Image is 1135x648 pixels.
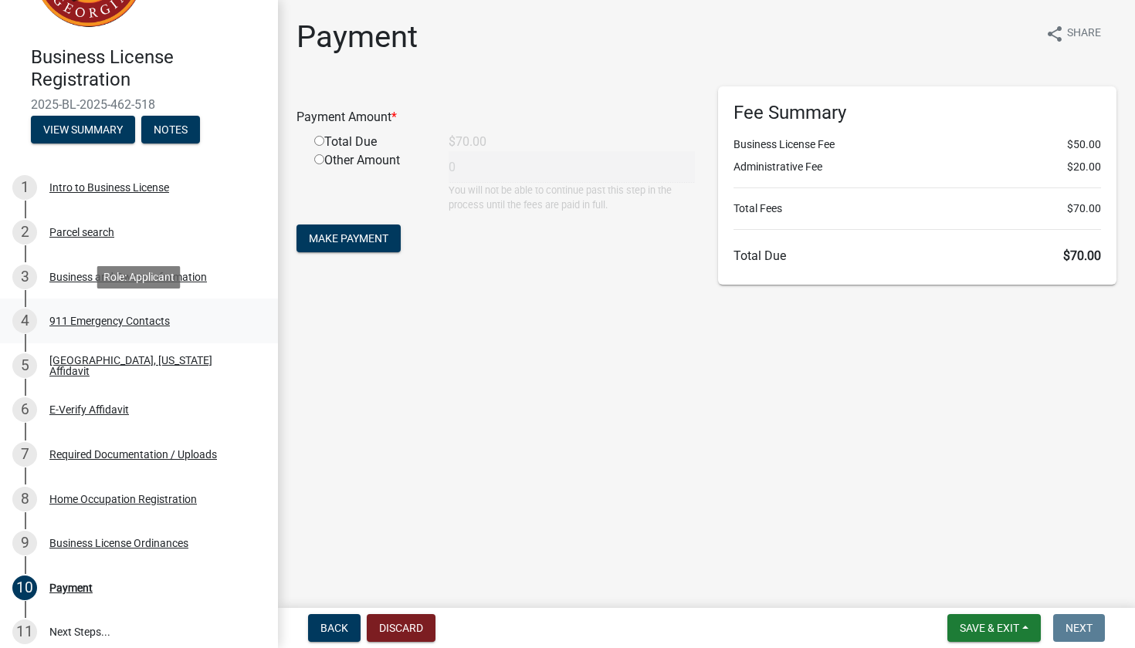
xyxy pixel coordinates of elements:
[734,201,1101,217] li: Total Fees
[309,232,388,245] span: Make Payment
[31,46,266,91] h4: Business License Registration
[12,575,37,600] div: 10
[303,151,437,212] div: Other Amount
[734,159,1101,175] li: Administrative Fee
[734,137,1101,153] li: Business License Fee
[49,538,188,548] div: Business License Ordinances
[12,353,37,378] div: 5
[1067,137,1101,153] span: $50.00
[1067,201,1101,217] span: $70.00
[49,355,253,376] div: [GEOGRAPHIC_DATA], [US_STATE] Affidavit
[734,102,1101,124] h6: Fee Summary
[12,220,37,245] div: 2
[31,124,135,137] wm-modal-confirm: Summary
[141,116,200,143] button: Notes
[49,227,114,238] div: Parcel search
[12,619,37,644] div: 11
[12,442,37,467] div: 7
[31,116,135,143] button: View Summary
[49,582,93,593] div: Payment
[12,175,37,200] div: 1
[49,404,129,415] div: E-Verify Affidavit
[49,272,207,282] div: Business and Owner Information
[49,449,217,460] div: Required Documentation / Uploads
[734,248,1101,263] h6: Total Due
[12,397,37,422] div: 6
[1033,19,1113,49] button: shareShare
[296,19,418,56] h1: Payment
[49,316,170,326] div: 911 Emergency Contacts
[12,265,37,289] div: 3
[1053,614,1105,642] button: Next
[960,622,1019,634] span: Save & Exit
[296,224,401,252] button: Make Payment
[308,614,361,642] button: Back
[1067,159,1101,175] span: $20.00
[947,614,1041,642] button: Save & Exit
[320,622,348,634] span: Back
[285,108,706,127] div: Payment Amount
[1063,248,1101,263] span: $70.00
[12,531,37,555] div: 9
[49,182,169,193] div: Intro to Business License
[12,487,37,511] div: 8
[12,309,37,333] div: 4
[97,266,181,289] div: Role: Applicant
[1045,25,1064,43] i: share
[367,614,435,642] button: Discard
[303,133,437,151] div: Total Due
[1066,622,1093,634] span: Next
[1067,25,1101,43] span: Share
[141,124,200,137] wm-modal-confirm: Notes
[49,494,197,505] div: Home Occupation Registration
[31,97,247,112] span: 2025-BL-2025-462-518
